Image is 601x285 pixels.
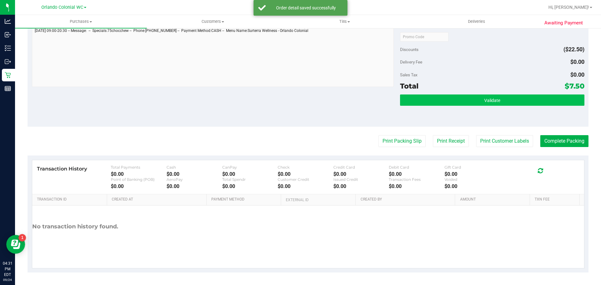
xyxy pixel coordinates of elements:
[167,177,222,182] div: AeroPay
[222,171,278,177] div: $0.00
[544,19,583,27] span: Awaiting Payment
[460,19,494,24] span: Deliveries
[484,98,500,103] span: Validate
[269,5,343,11] div: Order detail saved successfully
[278,177,333,182] div: Customer Credit
[5,85,11,92] inline-svg: Reports
[18,234,26,242] iframe: Resource center unread badge
[444,177,500,182] div: Voided
[535,197,577,202] a: Txn Fee
[211,197,279,202] a: Payment Method
[279,19,410,24] span: Tills
[444,165,500,170] div: Gift Card
[5,18,11,24] inline-svg: Analytics
[5,59,11,65] inline-svg: Outbound
[570,59,584,65] span: $0.00
[147,15,279,28] a: Customers
[32,206,118,248] div: No transaction history found.
[41,5,83,10] span: Orlando Colonial WC
[378,135,426,147] button: Print Packing Slip
[570,71,584,78] span: $0.00
[389,183,444,189] div: $0.00
[15,15,147,28] a: Purchases
[476,135,533,147] button: Print Customer Labels
[333,165,389,170] div: Credit Card
[400,44,419,55] span: Discounts
[5,72,11,78] inline-svg: Retail
[167,183,222,189] div: $0.00
[167,165,222,170] div: Cash
[400,32,449,42] input: Promo Code
[389,171,444,177] div: $0.00
[400,94,584,106] button: Validate
[111,183,167,189] div: $0.00
[400,72,418,77] span: Sales Tax
[111,171,167,177] div: $0.00
[3,261,12,277] p: 04:31 PM EDT
[6,235,25,254] iframe: Resource center
[333,177,389,182] div: Issued Credit
[548,5,589,10] span: Hi, [PERSON_NAME]!
[278,171,333,177] div: $0.00
[111,177,167,182] div: Point of Banking (POB)
[400,82,419,90] span: Total
[37,197,105,202] a: Transaction ID
[565,82,584,90] span: $7.50
[361,197,453,202] a: Created By
[400,59,422,64] span: Delivery Fee
[3,277,12,282] p: 09/24
[411,15,542,28] a: Deliveries
[433,135,469,147] button: Print Receipt
[222,183,278,189] div: $0.00
[5,45,11,51] inline-svg: Inventory
[444,183,500,189] div: $0.00
[540,135,588,147] button: Complete Packing
[112,197,204,202] a: Created At
[460,197,527,202] a: Amount
[222,177,278,182] div: Total Spendr
[281,194,355,206] th: External ID
[333,183,389,189] div: $0.00
[563,46,584,53] span: ($22.50)
[333,171,389,177] div: $0.00
[111,165,167,170] div: Total Payments
[389,165,444,170] div: Debit Card
[278,165,333,170] div: Check
[147,19,278,24] span: Customers
[444,171,500,177] div: $0.00
[5,32,11,38] inline-svg: Inbound
[15,19,147,24] span: Purchases
[167,171,222,177] div: $0.00
[222,165,278,170] div: CanPay
[389,177,444,182] div: Transaction Fees
[278,183,333,189] div: $0.00
[279,15,410,28] a: Tills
